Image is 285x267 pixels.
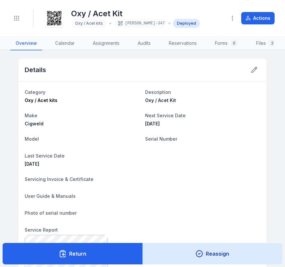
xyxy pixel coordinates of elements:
button: Actions [241,12,275,24]
a: Audits [132,37,156,50]
time: 26/08/2024, 12:00:00 am [25,161,39,167]
span: Last Service Date [25,153,65,159]
a: Assignments [88,37,125,50]
div: 0 [230,39,238,47]
div: 2 [268,39,276,47]
span: Category [25,89,45,95]
div: Deployed [173,19,200,28]
span: Oxy / Acet kits [75,21,103,26]
span: Make [25,113,37,118]
span: [DATE] [145,121,160,126]
a: Forms0 [210,37,243,50]
h2: Details [25,65,46,74]
span: Description [145,89,171,95]
div: [PERSON_NAME]-347 [114,19,166,28]
a: Calendar [50,37,80,50]
a: Files2 [251,37,281,50]
button: Toggle navigation [10,12,23,24]
a: Overview [10,37,42,50]
time: 26/08/2025, 12:00:00 am [145,121,160,126]
span: Oxy / Acet kits [25,97,57,103]
button: Reassign [142,243,283,264]
span: [DATE] [25,161,39,167]
span: Next Service Date [145,113,186,118]
span: Model [25,136,39,142]
span: Servicing Invoice & Certificate [25,176,93,182]
span: Oxy / Acet Kit [145,97,176,103]
span: Serial Number [145,136,177,142]
button: Return [3,243,143,264]
h1: Oxy / Acet Kit [71,8,200,19]
span: Service Report [25,227,58,233]
span: Photo of serial number [25,210,77,216]
a: Reservations [164,37,202,50]
span: User Guide & Manuals [25,193,76,199]
span: Cigweld [25,121,43,126]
